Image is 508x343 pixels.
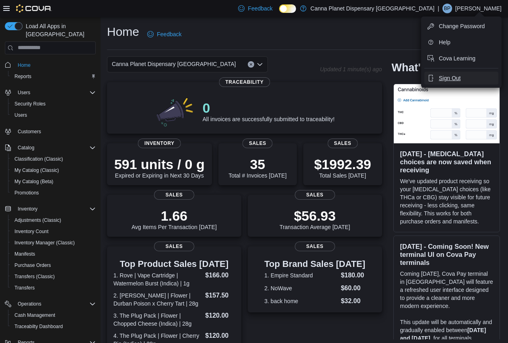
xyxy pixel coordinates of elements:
[2,203,99,215] button: Inventory
[11,99,96,109] span: Security Roles
[439,74,461,82] span: Sign Out
[14,285,35,291] span: Transfers
[205,271,234,280] dd: $166.00
[400,177,493,225] p: We've updated product receiving so your [MEDICAL_DATA] choices (like THCa or CBG) stay visible fo...
[2,298,99,310] button: Operations
[424,72,498,85] button: Sign Out
[14,299,96,309] span: Operations
[439,38,450,46] span: Help
[2,142,99,153] button: Catalog
[18,89,30,96] span: Users
[8,237,99,248] button: Inventory Manager (Classic)
[11,227,52,236] a: Inventory Count
[11,110,96,120] span: Users
[8,260,99,271] button: Purchase Orders
[14,60,34,70] a: Home
[11,110,30,120] a: Users
[11,272,96,281] span: Transfers (Classic)
[14,273,55,280] span: Transfers (Classic)
[8,165,99,176] button: My Catalog (Classic)
[228,156,286,172] p: 35
[144,26,185,42] a: Feedback
[8,310,99,321] button: Cash Management
[11,238,78,248] a: Inventory Manager (Classic)
[11,260,96,270] span: Purchase Orders
[11,188,96,198] span: Promotions
[424,52,498,65] button: Cova Learning
[11,177,57,186] a: My Catalog (Beta)
[264,259,365,269] h3: Top Brand Sales [DATE]
[23,22,96,38] span: Load All Apps in [GEOGRAPHIC_DATA]
[219,77,270,87] span: Traceability
[264,297,337,305] dt: 3. back home
[264,271,337,279] dt: 1. Empire Standard
[280,208,350,224] p: $56.93
[442,4,452,13] div: Binal Patel
[18,206,37,212] span: Inventory
[2,59,99,71] button: Home
[18,128,41,135] span: Customers
[11,322,96,331] span: Traceabilty Dashboard
[14,143,37,153] button: Catalog
[11,99,49,109] a: Security Roles
[438,4,439,13] p: |
[257,61,263,68] button: Open list of options
[14,167,59,174] span: My Catalog (Classic)
[11,165,62,175] a: My Catalog (Classic)
[8,110,99,121] button: Users
[2,126,99,137] button: Customers
[8,321,99,332] button: Traceabilty Dashboard
[243,138,273,148] span: Sales
[8,226,99,237] button: Inventory Count
[341,271,365,280] dd: $180.00
[279,4,296,13] input: Dark Mode
[18,301,41,307] span: Operations
[14,312,55,318] span: Cash Management
[439,54,475,62] span: Cova Learning
[11,272,58,281] a: Transfers (Classic)
[439,22,485,30] span: Change Password
[11,154,96,164] span: Classification (Classic)
[114,156,205,179] div: Expired or Expiring in Next 30 Days
[14,251,35,257] span: Manifests
[2,87,99,98] button: Users
[157,30,181,38] span: Feedback
[327,138,358,148] span: Sales
[18,145,34,151] span: Catalog
[424,36,498,49] button: Help
[424,20,498,33] button: Change Password
[8,271,99,282] button: Transfers (Classic)
[14,88,96,97] span: Users
[113,291,202,308] dt: 2. [PERSON_NAME] | Flower | Durban Poison x Cherry Tart | 28g
[392,61,451,74] h2: What's new
[444,4,450,13] span: BP
[11,154,66,164] a: Classification (Classic)
[11,215,64,225] a: Adjustments (Classic)
[114,156,205,172] p: 591 units / 0 g
[264,284,337,292] dt: 2. NoWave
[14,73,31,80] span: Reports
[14,156,63,162] span: Classification (Classic)
[11,215,96,225] span: Adjustments (Classic)
[14,112,27,118] span: Users
[11,322,66,331] a: Traceabilty Dashboard
[14,60,96,70] span: Home
[8,153,99,165] button: Classification (Classic)
[295,190,335,200] span: Sales
[235,0,276,17] a: Feedback
[11,283,38,293] a: Transfers
[280,208,350,230] div: Transaction Average [DATE]
[16,4,52,12] img: Cova
[14,178,53,185] span: My Catalog (Beta)
[314,156,371,172] p: $1992.39
[132,208,217,224] p: 1.66
[11,249,96,259] span: Manifests
[11,177,96,186] span: My Catalog (Beta)
[14,240,75,246] span: Inventory Manager (Classic)
[11,310,58,320] a: Cash Management
[11,238,96,248] span: Inventory Manager (Classic)
[248,4,272,12] span: Feedback
[18,62,31,68] span: Home
[11,283,96,293] span: Transfers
